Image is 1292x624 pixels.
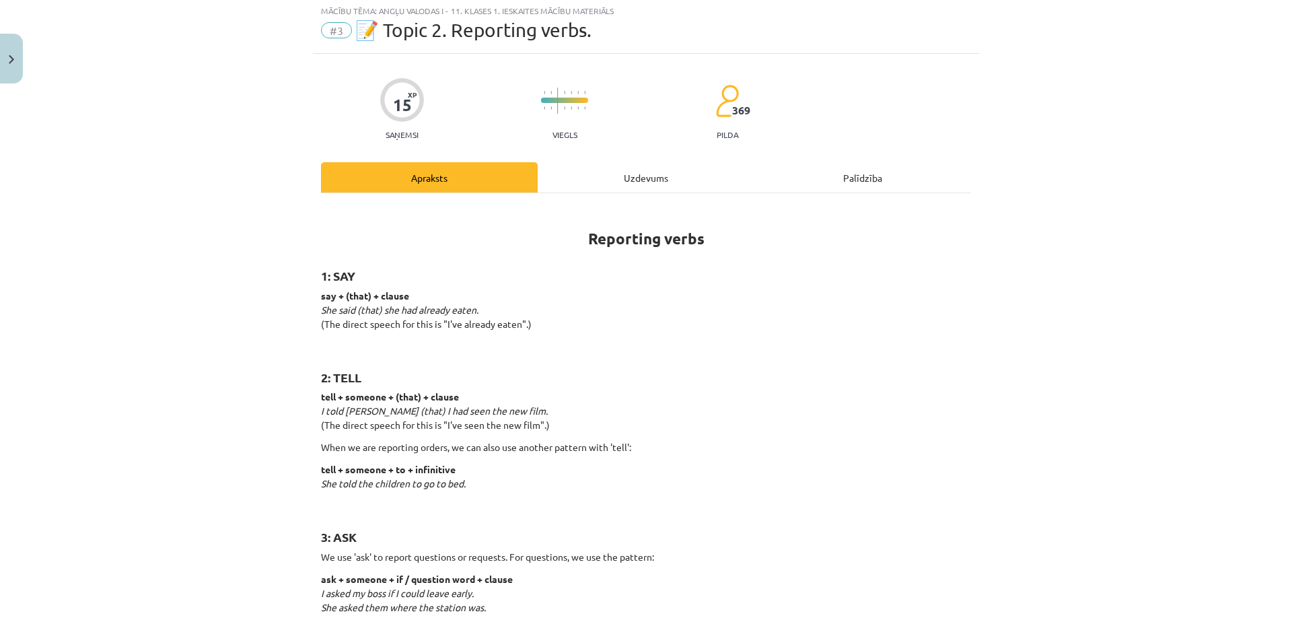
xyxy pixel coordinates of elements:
span: 📝 Topic 2. Reporting verbs. [355,19,591,41]
img: students-c634bb4e5e11cddfef0936a35e636f08e4e9abd3cc4e673bd6f9a4125e45ecb1.svg [715,84,739,118]
strong: 2: TELL [321,370,361,385]
span: XP [408,91,417,98]
strong: say + (that) + clause [321,289,409,302]
span: 369 [732,104,750,116]
img: icon-short-line-57e1e144782c952c97e751825c79c345078a6d821885a25fce030b3d8c18986b.svg [577,91,579,94]
p: When we are reporting orders, we can also use another pattern with 'tell': [321,440,971,454]
strong: tell + someone + to + infinitive [321,463,456,475]
em: She asked them where the station was. [321,601,486,613]
p: We use 'ask' to report questions or requests. For questions, we use the pattern: [321,550,971,564]
strong: tell + someone + (that) + clause [321,390,459,403]
strong: 1: SAY [321,268,355,283]
p: Viegls [552,130,577,139]
div: Palīdzība [754,162,971,193]
strong: 3: ASK [321,529,357,545]
em: She said (that) she had already eaten. [321,304,478,316]
img: icon-short-line-57e1e144782c952c97e751825c79c345078a6d821885a25fce030b3d8c18986b.svg [564,91,565,94]
img: icon-short-line-57e1e144782c952c97e751825c79c345078a6d821885a25fce030b3d8c18986b.svg [571,91,572,94]
em: I told [PERSON_NAME] (that) I had seen the new film. [321,405,548,417]
img: icon-long-line-d9ea69661e0d244f92f715978eff75569469978d946b2353a9bb055b3ed8787d.svg [557,88,559,114]
em: She told the children to go to bed. [321,477,466,489]
img: icon-short-line-57e1e144782c952c97e751825c79c345078a6d821885a25fce030b3d8c18986b.svg [544,91,545,94]
strong: ask + someone + if / question word + clause [321,573,513,585]
img: icon-short-line-57e1e144782c952c97e751825c79c345078a6d821885a25fce030b3d8c18986b.svg [577,106,579,110]
strong: Reporting verbs [588,229,705,248]
p: Saņemsi [380,130,424,139]
div: 15 [393,96,412,114]
img: icon-short-line-57e1e144782c952c97e751825c79c345078a6d821885a25fce030b3d8c18986b.svg [571,106,572,110]
img: icon-short-line-57e1e144782c952c97e751825c79c345078a6d821885a25fce030b3d8c18986b.svg [550,106,552,110]
img: icon-short-line-57e1e144782c952c97e751825c79c345078a6d821885a25fce030b3d8c18986b.svg [584,91,585,94]
p: (The direct speech for this is "I've already eaten".) [321,289,971,345]
div: Mācību tēma: Angļu valodas i - 11. klases 1. ieskaites mācību materiāls [321,6,971,15]
span: #3 [321,22,352,38]
em: I asked my boss if I could leave early. [321,587,474,599]
img: icon-close-lesson-0947bae3869378f0d4975bcd49f059093ad1ed9edebbc8119c70593378902aed.svg [9,55,14,64]
img: icon-short-line-57e1e144782c952c97e751825c79c345078a6d821885a25fce030b3d8c18986b.svg [544,106,545,110]
div: Apraksts [321,162,538,193]
p: pilda [717,130,738,139]
div: Uzdevums [538,162,754,193]
img: icon-short-line-57e1e144782c952c97e751825c79c345078a6d821885a25fce030b3d8c18986b.svg [584,106,585,110]
img: icon-short-line-57e1e144782c952c97e751825c79c345078a6d821885a25fce030b3d8c18986b.svg [564,106,565,110]
img: icon-short-line-57e1e144782c952c97e751825c79c345078a6d821885a25fce030b3d8c18986b.svg [550,91,552,94]
p: (The direct speech for this is "I've seen the new film".) [321,390,971,432]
